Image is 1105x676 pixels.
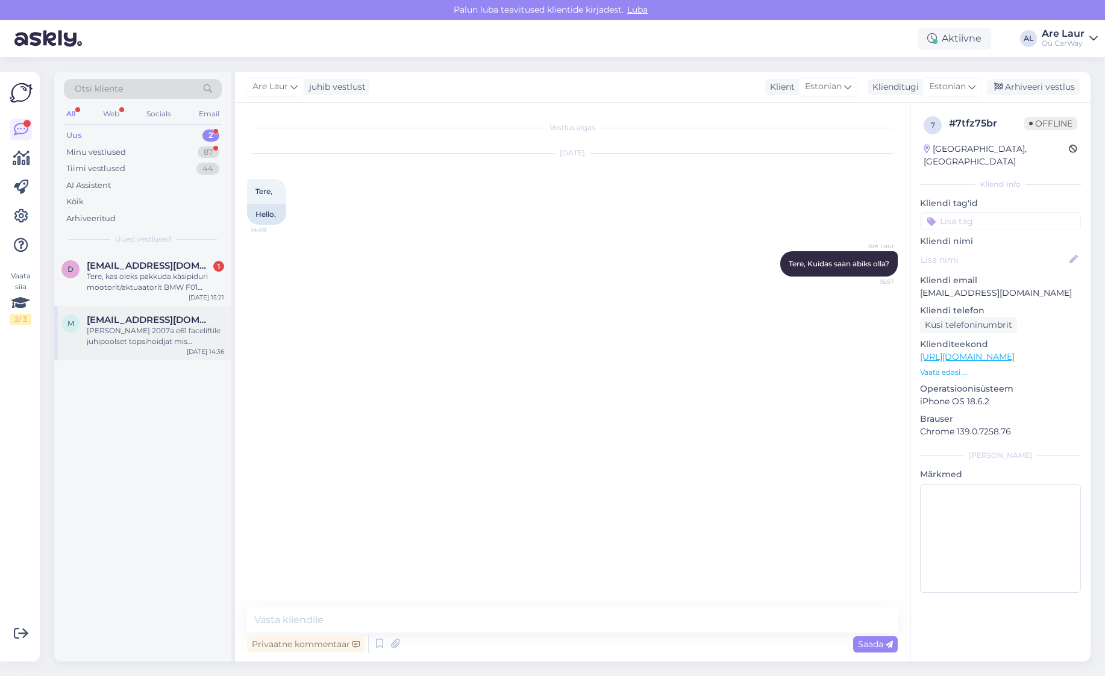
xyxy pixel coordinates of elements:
[929,80,966,93] span: Estonian
[1024,117,1077,130] span: Offline
[1042,39,1085,48] div: Oü CarWay
[115,234,171,245] span: Uued vestlused
[920,304,1081,317] p: Kliendi telefon
[196,106,222,122] div: Email
[75,83,123,95] span: Otsi kliente
[213,261,224,272] div: 1
[196,163,219,175] div: 44
[101,106,122,122] div: Web
[67,319,74,328] span: m
[920,179,1081,190] div: Kliendi info
[949,116,1024,131] div: # 7tfz75br
[858,639,893,649] span: Saada
[66,130,82,142] div: Uus
[87,325,224,347] div: [PERSON_NAME] 2007a e61 faceliftile juhipoolset topsihoidjat mis armatuuri sees käib.
[624,4,651,15] span: Luba
[64,106,78,122] div: All
[920,274,1081,287] p: Kliendi email
[920,235,1081,248] p: Kliendi nimi
[920,287,1081,299] p: [EMAIL_ADDRESS][DOMAIN_NAME]
[87,271,224,293] div: Tere, kas oleks pakkuda käsipiduri mootorit/aktuaatorit BMW F01 459BGY-le? See mootor mis asub pa...
[251,225,296,234] span: 14:49
[849,242,894,251] span: Are Laur
[789,259,889,268] span: Tere, Kuidas saan abiks olla?
[849,277,894,286] span: 16:57
[805,80,842,93] span: Estonian
[66,213,116,225] div: Arhiveeritud
[304,81,366,93] div: juhib vestlust
[189,293,224,302] div: [DATE] 15:21
[10,271,31,325] div: Vaata siia
[920,317,1017,333] div: Küsi telefoninumbrit
[252,80,288,93] span: Are Laur
[920,212,1081,230] input: Lisa tag
[931,120,935,130] span: 7
[920,338,1081,351] p: Klienditeekond
[247,636,365,653] div: Privaatne kommentaar
[187,347,224,356] div: [DATE] 14:36
[144,106,174,122] div: Socials
[10,81,33,104] img: Askly Logo
[921,253,1067,266] input: Lisa nimi
[920,413,1081,425] p: Brauser
[1042,29,1085,39] div: Are Laur
[202,130,219,142] div: 2
[66,180,111,192] div: AI Assistent
[920,450,1081,461] div: [PERSON_NAME]
[765,81,795,93] div: Klient
[920,351,1015,362] a: [URL][DOMAIN_NAME]
[1020,30,1037,47] div: AL
[87,315,212,325] span: merilyandrejeva@gmail.com
[255,187,272,196] span: Tere,
[66,163,125,175] div: Tiimi vestlused
[918,28,991,49] div: Aktiivne
[987,79,1080,95] div: Arhiveeri vestlus
[66,146,126,158] div: Minu vestlused
[920,395,1081,408] p: iPhone OS 18.6.2
[920,367,1081,378] p: Vaata edasi ...
[920,383,1081,395] p: Operatsioonisüsteem
[247,148,898,158] div: [DATE]
[920,425,1081,438] p: Chrome 139.0.7258.76
[924,143,1069,168] div: [GEOGRAPHIC_DATA], [GEOGRAPHIC_DATA]
[920,468,1081,481] p: Märkmed
[10,314,31,325] div: 2 / 3
[247,204,286,225] div: Hello,
[87,260,212,271] span: davrkru@gmail.com
[1042,29,1098,48] a: Are LaurOü CarWay
[66,196,84,208] div: Kõik
[247,122,898,133] div: Vestlus algas
[198,146,219,158] div: 87
[920,197,1081,210] p: Kliendi tag'id
[868,81,919,93] div: Klienditugi
[67,264,74,274] span: d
